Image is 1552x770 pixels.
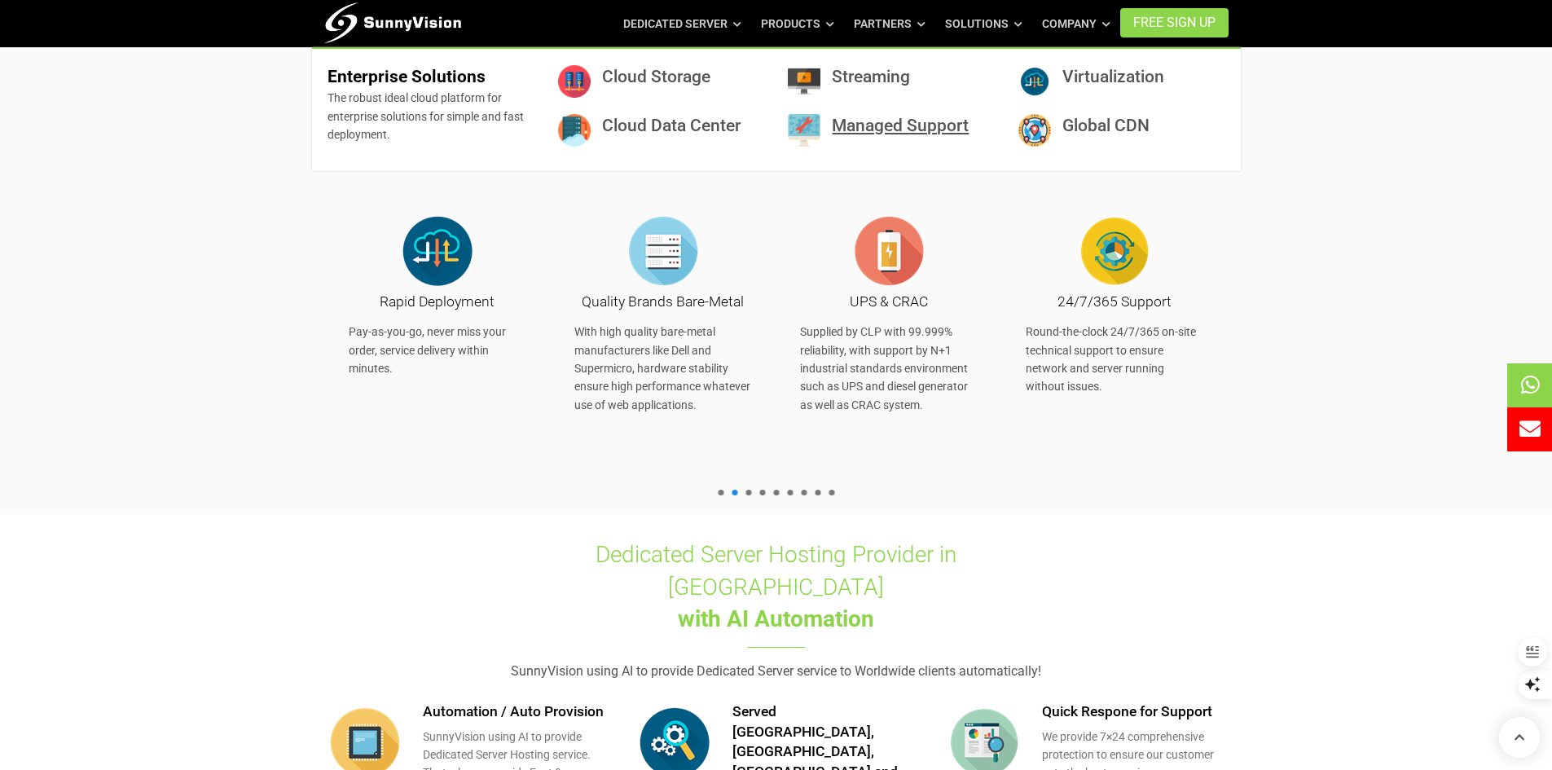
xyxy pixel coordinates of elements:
img: flat-server-alt.png [622,210,704,292]
img: 001-data.png [558,65,591,98]
img: flat-cloud-in-out.png [397,210,478,292]
a: Cloud Storage [602,67,710,86]
a: Products [761,9,834,38]
img: 009-technical-support.png [788,114,820,147]
p: Round-the-clock 24/7/365 on-site technical support to ensure network and server running without i... [1026,323,1203,396]
a: Global CDN [1062,116,1150,135]
a: FREE Sign Up [1120,8,1229,37]
img: 005-location.png [1018,114,1051,147]
img: 003-server-1.png [558,114,591,147]
a: Virtualization [1062,67,1164,86]
a: Dedicated Server [623,9,741,38]
a: Partners [854,9,925,38]
a: Streaming [832,67,910,86]
h3: Automation / Auto Provision [423,702,609,722]
h3: Rapid Deployment [349,292,526,312]
h3: Quality Brands Bare-Metal [574,292,752,312]
a: Managed Support [832,116,969,135]
a: Company [1042,9,1110,38]
img: flat-cloud-in-out.png [1018,65,1051,98]
span: with AI Automation [678,605,874,632]
p: With high quality bare-metal manufacturers like Dell and Supermicro, hardware stability ensure hi... [574,323,752,414]
span: The robust ideal cloud platform for enterprise solutions for simple and fast deployment. [328,91,524,141]
h3: UPS & CRAC [800,292,978,312]
h3: 24/7/365 Support [1026,292,1203,312]
a: Solutions [945,9,1022,38]
img: 007-video-player.png [788,65,820,98]
p: Supplied by CLP with 99.999% reliability, with support by N+1 industrial standards environment su... [800,323,978,414]
img: flat-cog-cycle.png [1074,210,1155,292]
div: Solutions [312,47,1241,171]
p: Pay-as-you-go, never miss your order, service delivery within minutes. [349,323,526,377]
h1: Dedicated Server Hosting Provider in [GEOGRAPHIC_DATA] [505,539,1048,635]
p: SunnyVision using AI to provide Dedicated Server service to Worldwide clients automatically! [324,661,1229,682]
h3: Quick Respone for Support [1042,702,1229,722]
b: Enterprise Solutions [328,67,486,86]
img: flat-battery.png [848,210,930,292]
a: Cloud Data Center [602,116,741,135]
